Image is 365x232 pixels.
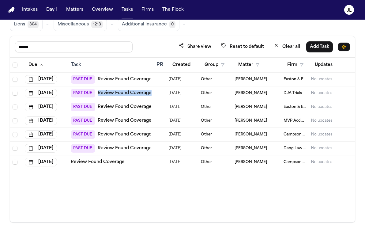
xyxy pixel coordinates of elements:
button: The Flock [160,4,186,15]
button: Firms [139,4,156,15]
button: Day 1 [44,4,60,15]
button: Liens304 [10,18,43,31]
img: Finch Logo [7,7,15,13]
span: 0 [169,21,175,28]
span: Additional Insurance [122,21,167,28]
button: [DATE] [25,158,57,166]
span: Miscellaneous [58,21,89,28]
button: Tasks [119,4,135,15]
button: Reset to default [217,41,268,52]
button: Intakes [20,4,40,15]
button: Overview [89,4,115,15]
span: Liens [14,21,25,28]
button: Miscellaneous1213 [54,18,107,31]
span: 304 [28,21,39,28]
a: Home [7,7,15,13]
span: 1213 [91,21,103,28]
button: Additional Insurance0 [118,18,179,31]
button: Immediate Task [338,43,350,51]
button: Clear all [270,41,304,52]
button: Matters [64,4,86,15]
button: Share view [175,41,215,52]
button: Add Task [306,41,333,52]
